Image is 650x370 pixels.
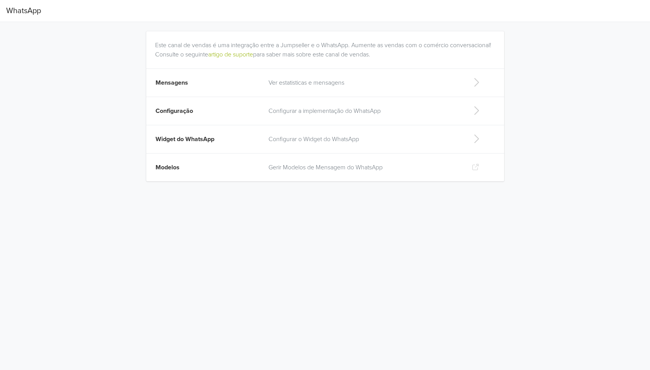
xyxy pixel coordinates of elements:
p: Gerir Modelos de Mensagem do WhatsApp [269,163,459,172]
span: Modelos [156,164,180,171]
span: Configuração [156,107,193,115]
p: Ver estatisticas e mensagens [269,78,459,87]
div: Este canal de vendas é uma integração entre a Jumpseller e o WhatsApp. Aumente as vendas com o co... [155,31,498,59]
span: WhatsApp [6,3,41,19]
span: Mensagens [156,79,188,87]
a: artigo de suporte [208,51,253,58]
span: Widget do WhatsApp [156,135,214,143]
p: Configurar a implementação do WhatsApp [269,106,459,116]
p: Configurar o Widget do WhatsApp [269,135,459,144]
